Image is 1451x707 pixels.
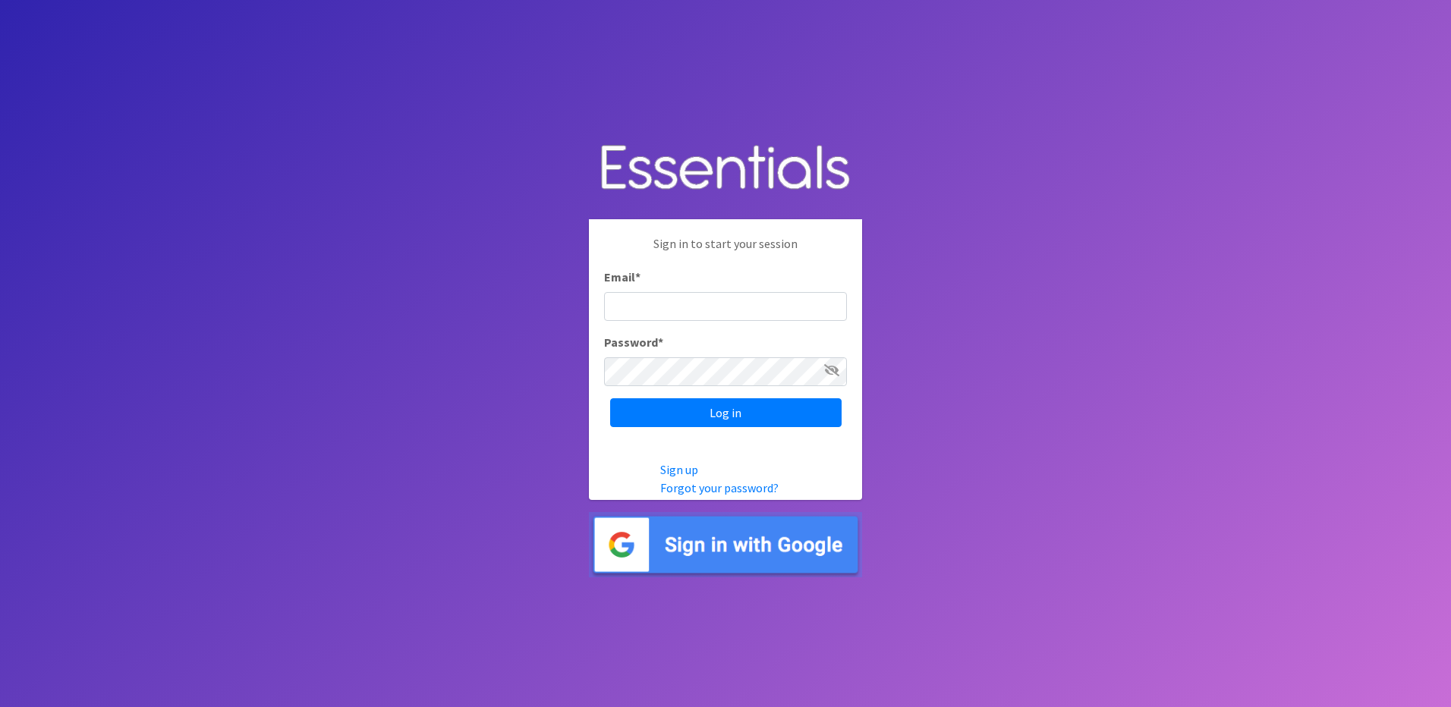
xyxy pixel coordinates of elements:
[635,269,641,284] abbr: required
[589,512,862,578] img: Sign in with Google
[610,398,842,427] input: Log in
[604,333,663,351] label: Password
[604,234,847,268] p: Sign in to start your session
[658,335,663,350] abbr: required
[589,130,862,208] img: Human Essentials
[660,462,698,477] a: Sign up
[604,268,641,286] label: Email
[660,480,779,495] a: Forgot your password?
